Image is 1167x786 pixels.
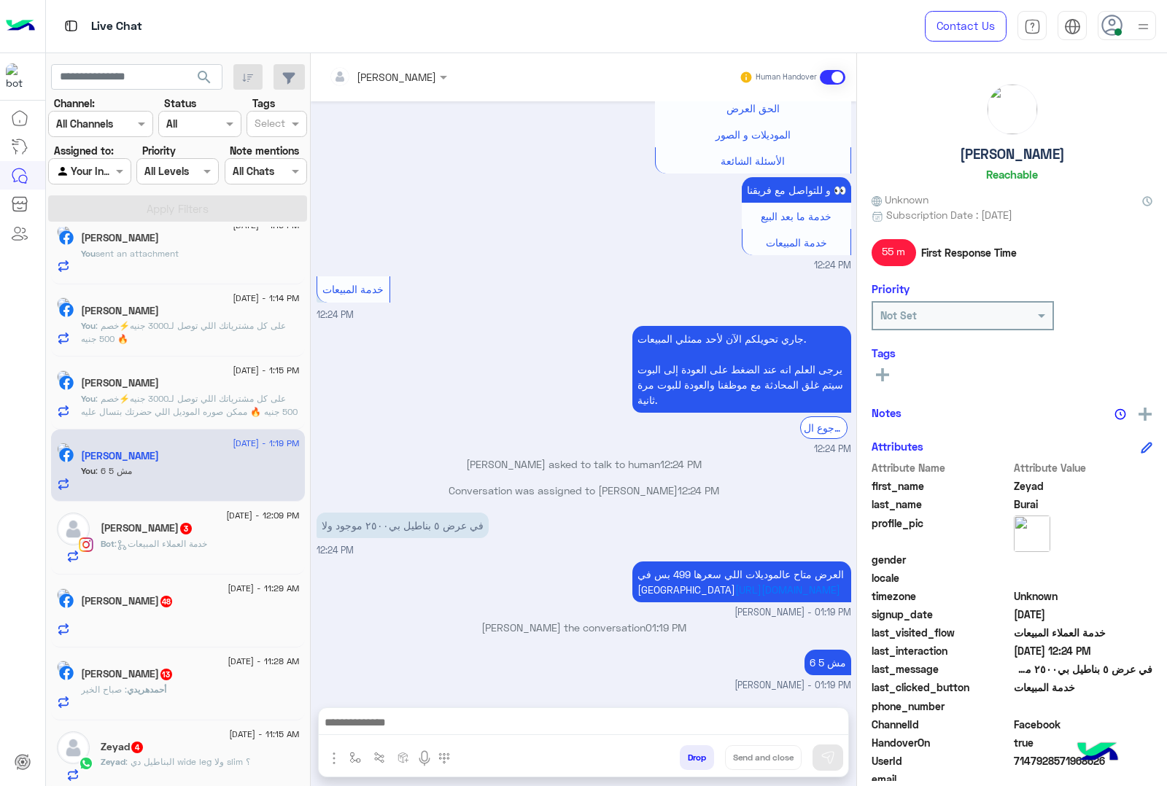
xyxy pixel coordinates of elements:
img: 713415422032625 [6,63,32,90]
span: 13 [160,669,172,680]
span: Attribute Value [1014,460,1153,475]
h6: Tags [872,346,1152,359]
img: make a call [438,752,450,764]
span: signup_date [872,607,1011,622]
img: picture [57,588,70,602]
span: null [1014,699,1153,714]
img: Trigger scenario [373,752,385,763]
span: العرض متاح عالموديلات اللي سعرها 499 بس في [GEOGRAPHIC_DATA] [637,568,844,596]
span: gender [872,552,1011,567]
span: Attribute Name [872,460,1011,475]
img: send voice note [416,750,433,767]
span: 2025-08-16T09:24:33.466Z [1014,643,1153,658]
span: Unknown [872,192,928,207]
button: Trigger scenario [368,745,392,769]
span: 2024-09-12T13:22:05.521Z [1014,607,1153,622]
label: Channel: [54,96,95,111]
span: في عرض ٥ بناطيل بي٢٥٠٠ موجود ولا [1014,661,1153,677]
span: last_message [872,661,1011,677]
label: Priority [142,143,176,158]
a: Contact Us [925,11,1007,42]
img: Facebook [59,376,74,390]
span: [DATE] - 1:14 PM [233,292,299,305]
span: 12:24 PM [678,484,719,497]
p: 16/8/2025, 12:24 PM [742,177,851,203]
span: [DATE] - 11:28 AM [228,655,299,668]
img: Facebook [59,594,74,608]
img: picture [57,225,70,238]
span: UserId [872,753,1011,769]
img: picture [988,85,1037,134]
img: picture [57,443,70,456]
img: picture [1014,515,1050,552]
img: Instagram [79,537,93,552]
span: 48 [160,596,172,607]
span: true [1014,735,1153,750]
img: notes [1114,408,1126,420]
h5: Ahmed Selim [81,305,159,317]
span: first_name [872,478,1011,494]
img: picture [57,370,70,384]
span: profile_pic [872,515,1011,549]
p: Conversation was assigned to [PERSON_NAME] [317,483,851,498]
button: Drop [680,745,714,770]
span: الموديلات و الصور [716,128,791,141]
p: 16/8/2025, 12:24 PM [632,326,851,413]
span: 3 [180,523,192,534]
span: Unknown [1014,588,1153,604]
h5: [PERSON_NAME] [960,146,1065,163]
span: 01:19 PM [645,621,686,634]
div: Select [252,115,285,134]
span: خدمة المبيعات [766,236,827,249]
span: الحق العرض [726,102,780,114]
span: خدمة المبيعات [1014,680,1153,695]
img: Facebook [59,666,74,680]
img: Logo [6,11,35,42]
span: 7147928571968626 [1014,753,1153,769]
img: tab [62,17,80,35]
p: [PERSON_NAME] asked to talk to human [317,456,851,472]
span: 12:24 PM [317,545,354,556]
label: Note mentions [230,143,299,158]
span: 12:24 PM [660,458,702,470]
span: صباح الخير [81,684,127,695]
img: hulul-logo.png [1072,728,1123,779]
img: Facebook [59,230,74,245]
span: 0 [1014,717,1153,732]
span: You [81,393,96,404]
span: 12:24 PM [814,259,851,273]
span: sent an attachment [96,248,179,259]
h5: Zeyad [101,741,144,753]
img: WhatsApp [79,756,93,771]
div: الرجوع ال Bot [800,416,848,439]
span: 12:24 PM [317,309,354,320]
span: last_name [872,497,1011,512]
img: send attachment [325,750,343,767]
p: [PERSON_NAME] the conversation [317,620,851,635]
span: Zeyad [1014,478,1153,494]
span: search [195,69,213,86]
button: Send and close [725,745,802,770]
span: timezone [872,588,1011,604]
img: select flow [349,752,361,763]
label: Status [164,96,196,111]
span: Zeyad [101,756,125,767]
img: picture [57,297,70,311]
span: HandoverOn [872,735,1011,750]
span: [DATE] - 1:19 PM [233,437,299,450]
span: [DATE] - 11:15 AM [229,728,299,741]
h6: Notes [872,406,902,419]
img: defaultAdmin.png [57,731,90,764]
span: [PERSON_NAME] - 01:19 PM [734,606,851,620]
img: add [1139,408,1152,421]
a: tab [1017,11,1047,42]
img: profile [1134,17,1152,36]
span: خدمة ما بعد البيع [761,210,831,222]
span: خدمة المبيعات [322,283,384,295]
h5: Nada Ashraf [81,377,159,389]
span: [DATE] - 11:29 AM [228,582,299,595]
span: [DATE] - 1:15 PM [233,364,299,377]
span: null [1014,570,1153,585]
span: 55 m [872,239,916,265]
h5: Hassan Ja [101,522,193,534]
